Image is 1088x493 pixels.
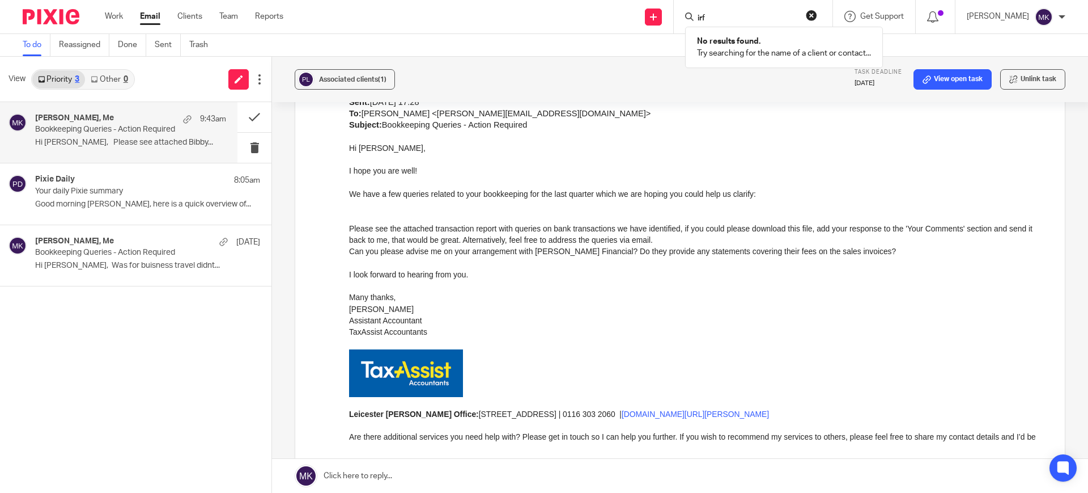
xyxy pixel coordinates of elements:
[35,113,114,123] h4: [PERSON_NAME], Me
[189,34,216,56] a: Trash
[35,237,114,246] h4: [PERSON_NAME], Me
[155,34,181,56] a: Sent
[200,113,226,125] p: 9:43am
[35,138,226,148] p: Hi [PERSON_NAME], Please see attached Bibby...
[297,71,314,88] img: svg%3E
[255,11,283,22] a: Reports
[35,200,260,209] p: Good morning [PERSON_NAME], here is a quick overview of...
[967,11,1029,22] p: [PERSON_NAME]
[8,113,27,132] img: svg%3E
[35,187,215,196] p: Your daily Pixie summary
[1000,69,1065,90] button: Unlink task
[59,34,109,56] a: Reassigned
[295,69,395,90] button: Associated clients(1)
[32,70,85,89] a: Priority3
[23,34,50,56] a: To do
[236,237,260,248] p: [DATE]
[35,175,75,184] h4: Pixie Daily
[806,10,817,21] button: Clear
[35,261,260,271] p: Hi [PERSON_NAME], Was for buisness travel didnt...
[85,70,133,89] a: Other0
[8,73,25,85] span: View
[8,237,27,255] img: svg%3E
[105,11,123,22] a: Work
[118,34,146,56] a: Done
[35,248,215,258] p: Bookkeeping Queries - Action Required
[855,69,902,75] span: Task deadline
[75,75,79,83] div: 3
[234,175,260,186] p: 8:05am
[23,9,79,24] img: Pixie
[219,11,238,22] a: Team
[913,69,992,90] a: View open task
[124,75,128,83] div: 0
[319,76,386,83] span: Associated clients
[860,12,904,20] span: Get Support
[378,76,386,83] span: (1)
[696,14,798,24] input: Search
[35,125,188,134] p: Bookkeeping Queries - Action Required
[177,11,202,22] a: Clients
[1035,8,1053,26] img: svg%3E
[140,11,160,22] a: Email
[8,175,27,193] img: svg%3E
[855,79,902,88] p: [DATE]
